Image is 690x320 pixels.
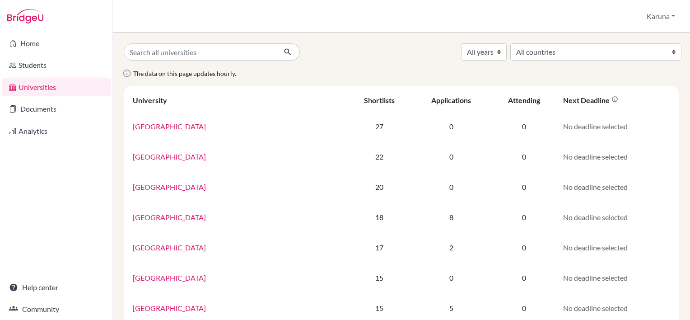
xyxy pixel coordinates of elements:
a: [GEOGRAPHIC_DATA] [133,273,206,282]
a: Community [2,300,111,318]
span: No deadline selected [563,152,628,161]
img: Bridge-U [7,9,43,24]
td: 0 [491,111,558,141]
td: 20 [347,172,412,202]
a: [GEOGRAPHIC_DATA] [133,152,206,161]
th: University [127,89,347,111]
td: 0 [491,172,558,202]
span: The data on this page updates hourly. [133,70,236,77]
td: 18 [347,202,412,232]
div: Attending [508,96,540,104]
a: [GEOGRAPHIC_DATA] [133,243,206,252]
button: Karuna [643,8,679,25]
td: 2 [412,232,491,263]
span: No deadline selected [563,304,628,312]
td: 0 [412,111,491,141]
a: [GEOGRAPHIC_DATA] [133,183,206,191]
td: 8 [412,202,491,232]
a: Analytics [2,122,111,140]
td: 17 [347,232,412,263]
span: No deadline selected [563,122,628,131]
span: No deadline selected [563,213,628,221]
td: 0 [491,263,558,293]
td: 0 [412,172,491,202]
a: [GEOGRAPHIC_DATA] [133,122,206,131]
td: 27 [347,111,412,141]
a: Universities [2,78,111,96]
span: No deadline selected [563,243,628,252]
a: Students [2,56,111,74]
td: 22 [347,141,412,172]
td: 0 [412,263,491,293]
a: Home [2,34,111,52]
div: Applications [431,96,471,104]
td: 0 [412,141,491,172]
span: No deadline selected [563,183,628,191]
input: Search all universities [124,43,276,61]
span: No deadline selected [563,273,628,282]
div: Next deadline [563,96,618,104]
td: 0 [491,141,558,172]
td: 0 [491,202,558,232]
a: Help center [2,278,111,296]
a: Documents [2,100,111,118]
td: 15 [347,263,412,293]
a: [GEOGRAPHIC_DATA] [133,213,206,221]
td: 0 [491,232,558,263]
div: Shortlists [364,96,395,104]
a: [GEOGRAPHIC_DATA] [133,304,206,312]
